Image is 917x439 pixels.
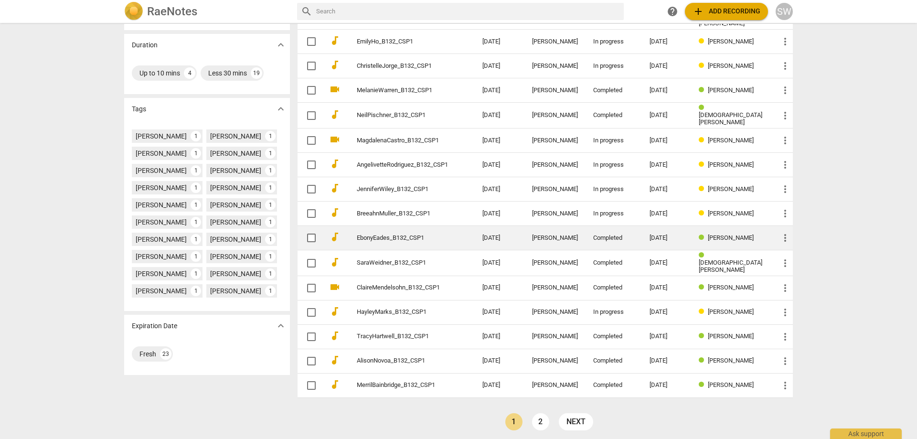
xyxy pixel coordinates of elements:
td: [DATE] [475,128,524,153]
span: add [693,6,704,17]
span: more_vert [779,135,791,146]
td: [DATE] [475,202,524,226]
span: Review status: completed [699,284,708,291]
div: [DATE] [650,357,683,364]
div: [PERSON_NAME] [210,131,261,141]
a: BreeahnMuller_B132_CSP1 [357,210,448,217]
a: MelanieWarren_B132_CSP1 [357,87,448,94]
span: [PERSON_NAME] [708,86,754,94]
span: audiotrack [329,158,341,170]
a: LogoRaeNotes [124,2,289,21]
div: [DATE] [650,186,683,193]
td: [DATE] [475,54,524,78]
td: [DATE] [475,349,524,373]
div: [DATE] [650,333,683,340]
div: [DATE] [650,112,683,119]
a: next [559,413,593,430]
button: Upload [685,3,768,20]
div: Completed [593,333,634,340]
span: Review status: in progress [699,38,708,45]
div: Completed [593,259,634,267]
a: EmilyHo_B132_CSP1 [357,38,448,45]
span: more_vert [779,110,791,121]
span: more_vert [779,355,791,367]
span: audiotrack [329,109,341,120]
a: ClaireMendelsohn_B132_CSP1 [357,284,448,291]
a: ChristelleJorge_B132_CSP1 [357,63,448,70]
td: [DATE] [475,276,524,300]
input: Search [316,4,620,19]
span: more_vert [779,232,791,244]
div: [PERSON_NAME] [136,235,187,244]
div: [PERSON_NAME] [532,63,578,70]
span: [DEMOGRAPHIC_DATA][PERSON_NAME] [699,259,762,273]
span: Review status: in progress [699,161,708,168]
span: [PERSON_NAME] [708,38,754,45]
span: more_vert [779,159,791,171]
span: more_vert [779,208,791,219]
div: Fresh [139,349,156,359]
div: 1 [191,165,201,176]
a: MagdalenaCastro_B132_CSP1 [357,137,448,144]
span: Review status: in progress [699,185,708,193]
span: [PERSON_NAME] [708,284,754,291]
div: [PERSON_NAME] [136,200,187,210]
div: 19 [251,67,262,79]
div: Completed [593,357,634,364]
div: Less 30 mins [208,68,247,78]
span: more_vert [779,60,791,72]
div: [DATE] [650,137,683,144]
div: In progress [593,161,634,169]
div: Completed [593,87,634,94]
p: Expiration Date [132,321,177,331]
div: [DATE] [650,161,683,169]
span: [PERSON_NAME] [708,332,754,340]
a: JenniferWiley_B132_CSP1 [357,186,448,193]
span: Review status: in progress [699,308,708,315]
a: Page 2 [532,413,549,430]
td: [DATE] [475,300,524,324]
div: 1 [191,286,201,296]
div: [PERSON_NAME] [532,186,578,193]
span: Add recording [693,6,760,17]
div: [PERSON_NAME] [136,166,187,175]
span: audiotrack [329,231,341,243]
a: EbonyEades_B132_CSP1 [357,235,448,242]
span: expand_more [275,103,287,115]
div: [PERSON_NAME] [532,87,578,94]
div: [PERSON_NAME] [210,269,261,278]
span: more_vert [779,183,791,195]
div: 1 [265,182,276,193]
a: NeilPischner_B132_CSP1 [357,112,448,119]
p: Tags [132,104,146,114]
div: [PERSON_NAME] [136,252,187,261]
button: Show more [274,102,288,116]
span: videocam [329,134,341,145]
span: Review status: in progress [699,210,708,217]
td: [DATE] [475,324,524,349]
span: audiotrack [329,330,341,342]
div: 1 [191,148,201,159]
span: audiotrack [329,182,341,194]
div: [PERSON_NAME] [136,131,187,141]
div: [PERSON_NAME] [532,235,578,242]
div: In progress [593,63,634,70]
span: more_vert [779,257,791,269]
div: [DATE] [650,210,683,217]
img: Logo [124,2,143,21]
div: [PERSON_NAME] [136,286,187,296]
a: MerrilBainbridge_B132_CSP1 [357,382,448,389]
span: [PERSON_NAME] [708,357,754,364]
div: [DATE] [650,259,683,267]
span: expand_more [275,39,287,51]
span: audiotrack [329,257,341,268]
span: help [667,6,678,17]
span: [PERSON_NAME] [708,161,754,168]
span: audiotrack [329,379,341,390]
div: [PERSON_NAME] [136,269,187,278]
span: [PERSON_NAME] [708,210,754,217]
div: [PERSON_NAME] [210,252,261,261]
div: In progress [593,186,634,193]
div: [PERSON_NAME] [210,149,261,158]
button: SW [776,3,793,20]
